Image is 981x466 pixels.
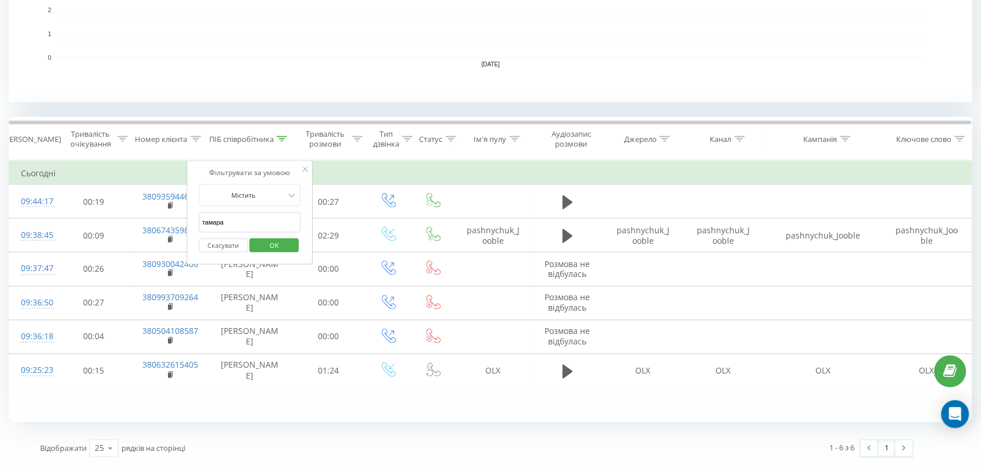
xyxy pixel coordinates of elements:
td: OLX [603,354,683,388]
div: 09:25:23 [21,360,45,382]
td: 00:00 [291,320,366,354]
td: pashnychuk_Jooble [683,219,764,252]
td: 00:27 [56,286,131,320]
td: 00:26 [56,252,131,286]
div: Тривалість розмови [302,129,349,149]
a: 380993709264 [142,292,198,303]
div: Аудіозапис розмови [542,129,600,149]
td: pashnychuk_Jooble [603,219,683,252]
a: 380930042406 [142,258,198,269]
div: Кампанія [804,134,837,144]
div: 09:38:45 [21,224,45,247]
td: 00:00 [291,286,366,320]
td: [PERSON_NAME] [208,354,291,388]
div: ПІБ співробітника [209,134,274,144]
div: Тип дзвінка [373,129,399,149]
div: Ключове слово [897,134,952,144]
input: Введіть значення [199,212,301,233]
div: Фільтрувати за умовою [199,167,301,179]
text: [DATE] [482,62,500,68]
span: рядків на сторінці [121,443,185,454]
td: pashnychuk_Jooble [454,219,532,252]
td: [PERSON_NAME] [208,286,291,320]
div: 09:36:50 [21,292,45,315]
span: Розмова не відбулась [545,326,590,347]
td: 00:15 [56,354,131,388]
td: OLX [683,354,764,388]
td: OLX [764,354,883,388]
td: [PERSON_NAME] [208,252,291,286]
div: Тривалість очікування [67,129,114,149]
text: 0 [48,55,51,61]
a: 380935944615 [142,191,198,202]
a: 1 [878,440,896,457]
span: Відображати [40,443,87,454]
td: 01:24 [291,354,366,388]
button: Скасувати [199,239,248,253]
div: Номер клієнта [135,134,188,144]
a: 380632615405 [142,360,198,371]
div: 09:37:47 [21,258,45,280]
div: Джерело [624,134,657,144]
td: 00:27 [291,185,366,219]
div: 1 - 6 з 6 [830,442,855,454]
div: Канал [710,134,732,144]
button: OK [250,239,299,253]
div: Ім'я пулу [474,134,507,144]
div: 09:36:18 [21,326,45,348]
div: 25 [95,443,104,454]
span: OK [258,236,291,254]
td: 00:04 [56,320,131,354]
div: [PERSON_NAME] [2,134,61,144]
text: 2 [48,7,51,13]
a: 380674359859 [142,225,198,236]
td: pashnychuk_Jooble [764,219,883,252]
a: 380504108587 [142,326,198,337]
td: 00:19 [56,185,131,219]
td: OLX [883,354,972,388]
text: 1 [48,31,51,37]
td: 00:09 [56,219,131,252]
td: 02:29 [291,219,366,252]
td: Сьогодні [9,162,972,185]
div: 09:44:17 [21,190,45,213]
td: pashnychuk_Jooble [883,219,972,252]
td: 00:00 [291,252,366,286]
td: [PERSON_NAME] [208,320,291,354]
div: Статус [420,134,443,144]
span: Розмова не відбулась [545,258,590,280]
td: OLX [454,354,532,388]
span: Розмова не відбулась [545,292,590,314]
div: Open Intercom Messenger [941,400,969,428]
